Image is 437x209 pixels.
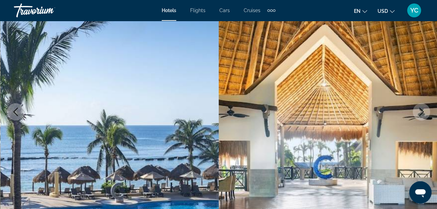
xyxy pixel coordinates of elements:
button: Change language [354,6,367,16]
button: Previous image [7,103,24,120]
iframe: Button to launch messaging window [409,181,431,203]
button: User Menu [405,3,423,18]
span: en [354,8,361,14]
a: Travorium [14,1,83,19]
button: Extra navigation items [267,5,275,16]
button: Change currency [378,6,395,16]
button: Next image [413,103,430,120]
a: Cars [219,8,230,13]
span: YC [410,7,418,14]
span: USD [378,8,388,14]
a: Cruises [244,8,260,13]
a: Flights [190,8,205,13]
a: Hotels [162,8,176,13]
